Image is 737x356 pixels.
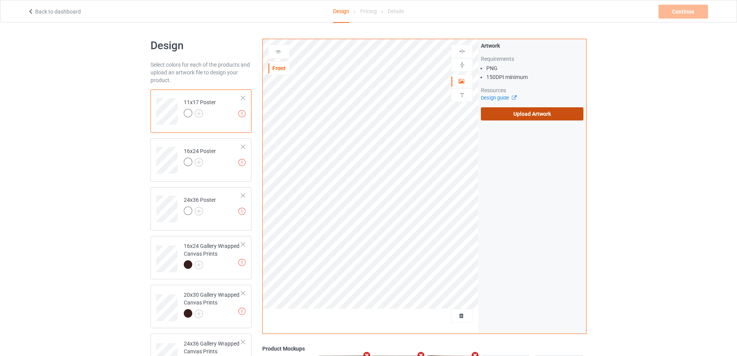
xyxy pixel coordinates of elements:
[481,95,516,101] a: Design guide
[150,236,251,279] div: 16x24 Gallery Wrapped Canvas Prints
[458,91,466,99] img: svg%3E%0A
[481,42,583,50] div: Artwork
[150,39,251,53] h1: Design
[333,0,349,23] div: Design
[27,9,81,15] a: Back to dashboard
[184,98,216,117] div: 11x17 Poster
[388,0,404,22] div: Details
[486,64,583,72] li: PNG
[195,158,203,167] img: svg+xml;base64,PD94bWwgdmVyc2lvbj0iMS4wIiBlbmNvZGluZz0iVVRGLTgiPz4KPHN2ZyB3aWR0aD0iMjJweCIgaGVpZ2...
[238,110,246,117] img: exclamation icon
[360,0,377,22] div: Pricing
[481,86,583,94] div: Resources
[268,64,289,72] div: Front
[481,55,583,63] div: Requirements
[184,147,216,166] div: 16x24 Poster
[195,261,203,269] img: svg+xml;base64,PD94bWwgdmVyc2lvbj0iMS4wIiBlbmNvZGluZz0iVVRGLTgiPz4KPHN2ZyB3aWR0aD0iMjJweCIgaGVpZ2...
[238,259,246,266] img: exclamation icon
[195,109,203,118] img: svg+xml;base64,PD94bWwgdmVyc2lvbj0iMS4wIiBlbmNvZGluZz0iVVRGLTgiPz4KPHN2ZyB3aWR0aD0iMjJweCIgaGVpZ2...
[481,107,583,120] label: Upload Artwork
[262,345,587,353] div: Product Mockups
[150,61,251,84] div: Select colors for each of the products and upload an artwork file to design your product.
[238,308,246,315] img: exclamation icon
[184,196,216,215] div: 24x36 Poster
[458,48,466,55] img: svg%3E%0A
[238,159,246,166] img: exclamation icon
[195,207,203,215] img: svg+xml;base64,PD94bWwgdmVyc2lvbj0iMS4wIiBlbmNvZGluZz0iVVRGLTgiPz4KPHN2ZyB3aWR0aD0iMjJweCIgaGVpZ2...
[184,242,241,268] div: 16x24 Gallery Wrapped Canvas Prints
[150,89,251,133] div: 11x17 Poster
[195,310,203,318] img: svg+xml;base64,PD94bWwgdmVyc2lvbj0iMS4wIiBlbmNvZGluZz0iVVRGLTgiPz4KPHN2ZyB3aWR0aD0iMjJweCIgaGVpZ2...
[458,61,466,69] img: svg%3E%0A
[150,187,251,230] div: 24x36 Poster
[150,285,251,328] div: 20x30 Gallery Wrapped Canvas Prints
[184,291,241,317] div: 20x30 Gallery Wrapped Canvas Prints
[150,138,251,182] div: 16x24 Poster
[238,208,246,215] img: exclamation icon
[486,73,583,81] li: 150 DPI minimum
